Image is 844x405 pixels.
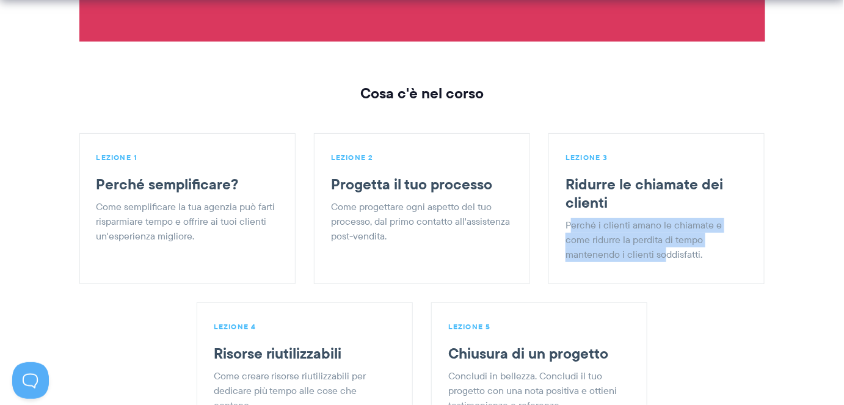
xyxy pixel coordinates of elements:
iframe: Attiva/disattiva l'assistenza clienti [12,362,49,399]
font: LEZIONE 3 [566,152,608,163]
font: LEZIONE 1 [96,152,138,163]
font: LEZIONE 5 [448,321,491,332]
font: Perché i clienti amano le chiamate e come ridurre la perdita di tempo mantenendo i clienti soddis... [566,218,722,261]
font: Cosa c'è nel corso [360,82,484,104]
font: Perché semplificare? [96,173,239,195]
font: Progetta il tuo processo [331,173,492,195]
font: LEZIONE 2 [331,152,374,163]
font: Come progettare ogni aspetto del tuo processo, dal primo contatto all'assistenza post-vendita. [331,200,510,243]
font: Come semplificare la tua agenzia può farti risparmiare tempo e offrire ai tuoi clienti un'esperie... [96,200,275,243]
font: Ridurre le chiamate dei clienti [566,173,723,214]
font: LEZIONE 4 [214,321,256,332]
font: Risorse riutilizzabili [214,342,342,365]
font: Chiusura di un progetto [448,342,608,365]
